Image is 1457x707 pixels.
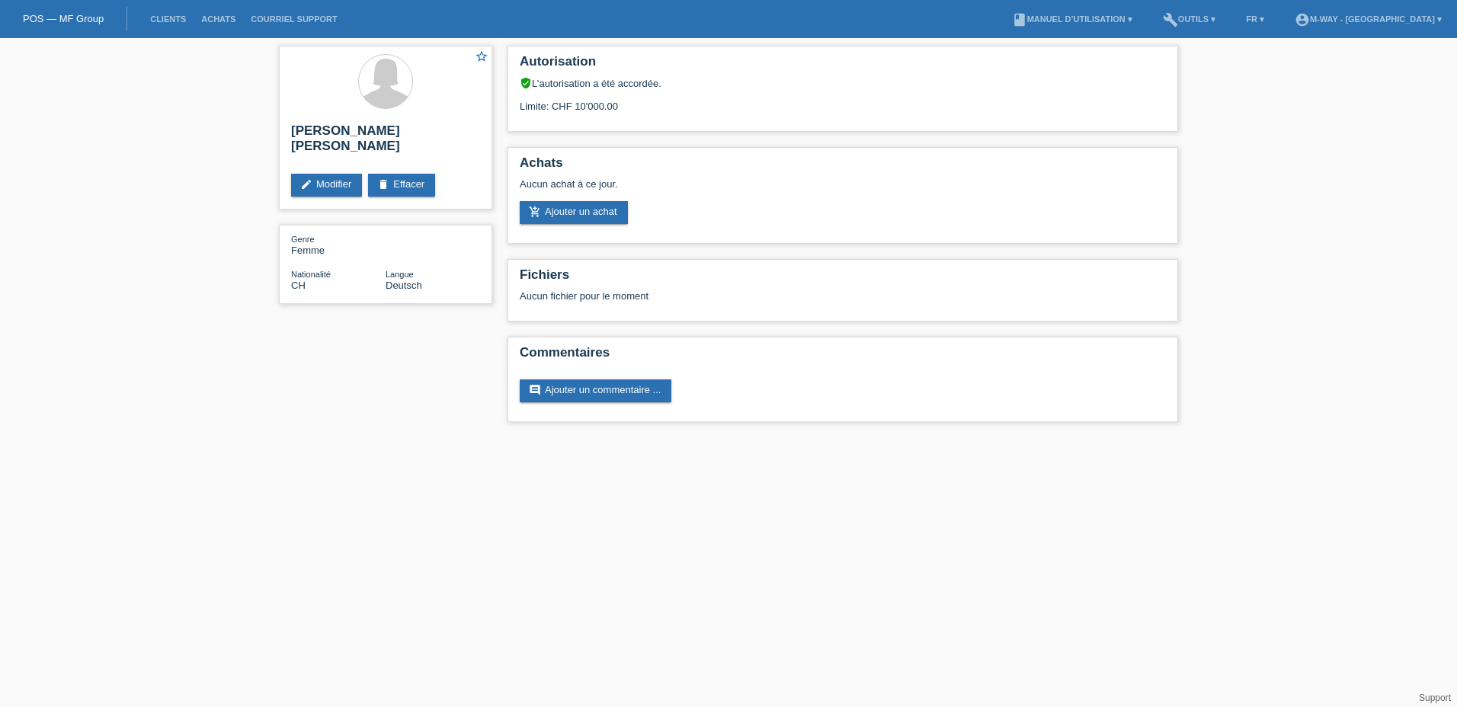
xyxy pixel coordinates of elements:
[386,280,422,291] span: Deutsch
[1012,12,1027,27] i: book
[194,14,243,24] a: Achats
[529,384,541,396] i: comment
[475,50,488,63] i: star_border
[291,235,315,244] span: Genre
[1238,14,1272,24] a: FR ▾
[1287,14,1449,24] a: account_circlem-way - [GEOGRAPHIC_DATA] ▾
[520,379,671,402] a: commentAjouter un commentaire ...
[300,178,312,190] i: edit
[520,54,1166,77] h2: Autorisation
[520,77,532,89] i: verified_user
[291,280,306,291] span: Suisse
[291,233,386,256] div: Femme
[520,77,1166,89] div: L’autorisation a été accordée.
[1163,12,1178,27] i: build
[386,270,414,279] span: Langue
[520,267,1166,290] h2: Fichiers
[368,174,435,197] a: deleteEffacer
[142,14,194,24] a: Clients
[1295,12,1310,27] i: account_circle
[291,270,331,279] span: Nationalité
[475,50,488,66] a: star_border
[529,206,541,218] i: add_shopping_cart
[291,123,480,162] h2: [PERSON_NAME] [PERSON_NAME]
[1419,693,1451,703] a: Support
[520,89,1166,112] div: Limite: CHF 10'000.00
[520,155,1166,178] h2: Achats
[520,345,1166,368] h2: Commentaires
[520,290,985,302] div: Aucun fichier pour le moment
[377,178,389,190] i: delete
[243,14,344,24] a: Courriel Support
[1004,14,1140,24] a: bookManuel d’utilisation ▾
[520,201,628,224] a: add_shopping_cartAjouter un achat
[291,174,362,197] a: editModifier
[23,13,104,24] a: POS — MF Group
[520,178,1166,201] div: Aucun achat à ce jour.
[1155,14,1223,24] a: buildOutils ▾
